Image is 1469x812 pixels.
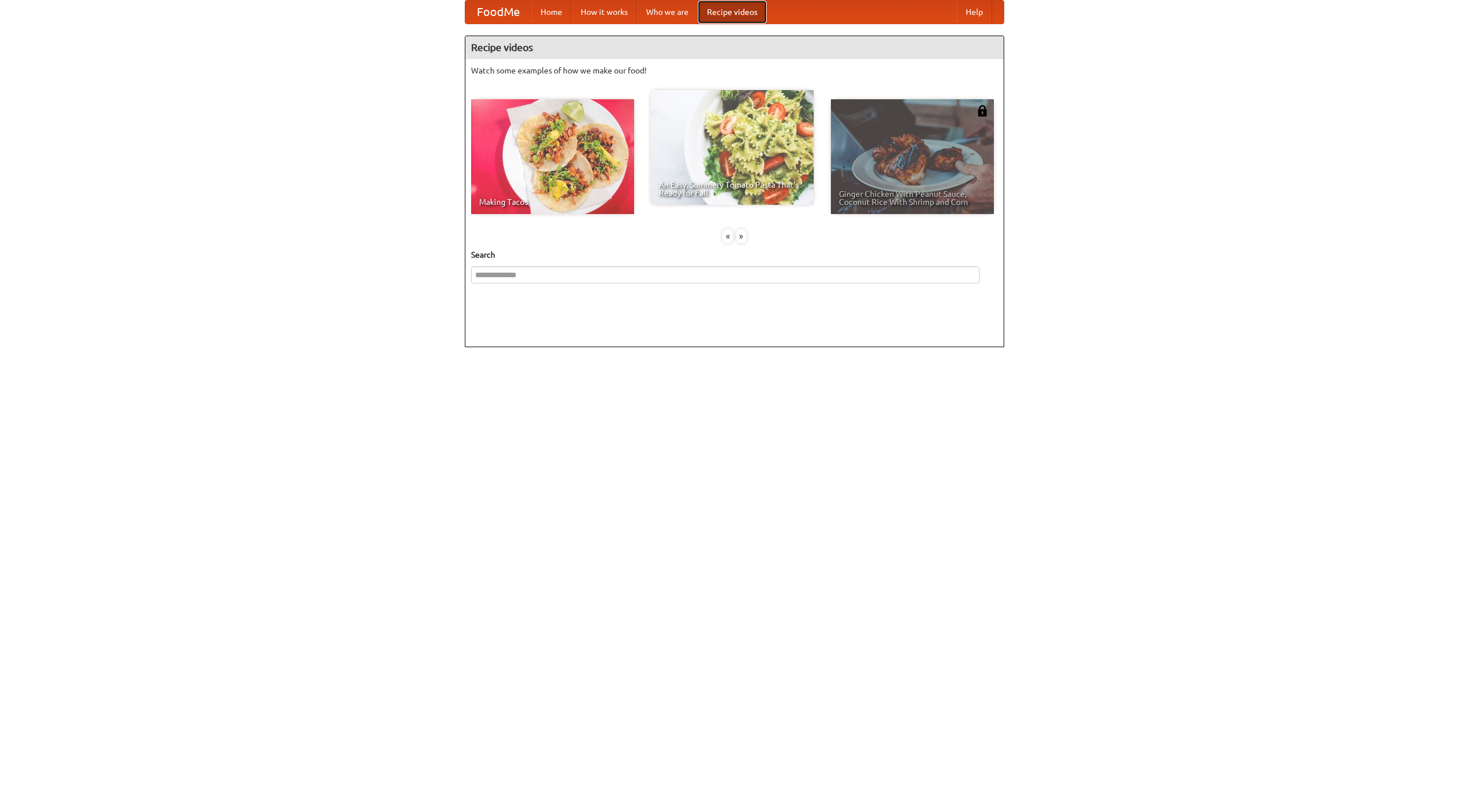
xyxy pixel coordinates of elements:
a: An Easy, Summery Tomato Pasta That's Ready for Fall [651,90,814,205]
a: Help [957,1,992,24]
span: Making Tacos [479,198,626,206]
a: How it works [572,1,637,24]
a: Recipe videos [698,1,767,24]
a: FoodMe [465,1,531,24]
div: « [722,229,733,243]
h5: Search [471,249,998,261]
img: 483408.png [977,105,988,116]
a: Making Tacos [471,99,634,214]
a: Home [531,1,572,24]
h4: Recipe videos [465,36,1004,59]
span: An Easy, Summery Tomato Pasta That's Ready for Fall [659,181,806,197]
p: Watch some examples of how we make our food! [471,65,998,76]
div: » [736,229,747,243]
a: Who we are [637,1,698,24]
